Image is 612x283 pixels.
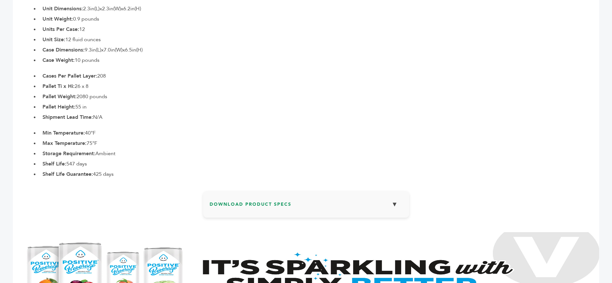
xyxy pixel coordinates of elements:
[39,25,599,33] li: 12
[39,139,599,147] li: 75°F
[42,15,73,23] b: Unit Weight:
[42,83,75,90] b: Pallet Ti x Hi:
[42,103,75,110] b: Pallet Height:
[42,46,85,53] b: Case Dimensions:
[42,93,77,100] b: Pallet Weight:
[42,140,87,147] b: Max Temperature:
[39,160,599,168] li: 547 days
[42,36,65,43] b: Unit Size:
[39,170,599,178] li: 425 days
[42,26,79,33] b: Units Per Case:
[39,72,599,80] li: 208
[39,36,599,43] li: 12 fluid ounces
[39,56,599,64] li: 10 pounds
[39,129,599,137] li: 40°F
[210,197,403,216] h3: Download Product Specs
[39,46,599,54] li: 9.3in(L)x7.0in(W)x6.5in(H)
[42,171,93,178] b: Shelf Life Guarantee:
[387,197,403,211] button: ▼
[42,72,97,80] b: Cases Per Pallet Layer:
[42,5,83,12] b: Unit Dimensions:
[39,93,599,100] li: 2080 pounds
[42,57,75,64] b: Case Weight:
[39,150,599,157] li: Ambient
[39,15,599,23] li: 0.9 pounds
[42,150,95,157] b: Storage Requirement:
[39,103,599,111] li: 55 in
[42,160,66,167] b: Shelf Life:
[42,114,93,121] b: Shipment Lead Time:
[39,5,599,13] li: 2.3in(L)x2.3in(W)x6.2in(H)
[39,82,599,90] li: 26 x 8
[42,129,85,137] b: Min Temperature:
[39,113,599,121] li: N/A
